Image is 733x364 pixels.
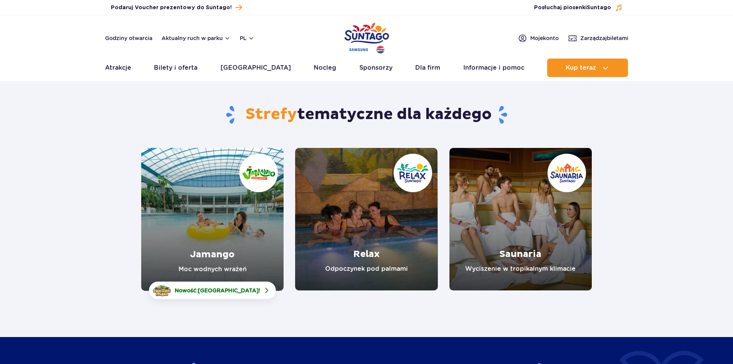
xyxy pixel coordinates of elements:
[314,59,336,77] a: Nocleg
[295,148,437,290] a: Relax
[105,34,152,42] a: Godziny otwarcia
[154,59,197,77] a: Bilety i oferta
[245,105,297,124] span: Strefy
[534,4,611,12] span: Posłuchaj piosenki
[449,148,592,290] a: Saunaria
[240,34,254,42] button: pl
[547,59,628,77] button: Kup teraz
[149,282,276,299] a: Nowość:[GEOGRAPHIC_DATA]!
[568,34,628,43] a: Zarządzajbiletami
[566,64,596,71] span: Kup teraz
[518,34,559,43] a: Mojekonto
[415,59,440,77] a: Dla firm
[359,59,392,77] a: Sponsorzy
[175,287,260,294] span: Nowość: !
[463,59,524,77] a: Informacje i pomoc
[162,35,230,41] button: Aktualny ruch w parku
[141,105,592,125] h1: tematyczne dla każdego
[141,148,284,291] a: Jamango
[105,59,131,77] a: Atrakcje
[344,19,389,55] a: Park of Poland
[111,2,242,13] a: Podaruj Voucher prezentowy do Suntago!
[111,4,232,12] span: Podaruj Voucher prezentowy do Suntago!
[198,287,259,294] span: [GEOGRAPHIC_DATA]
[580,34,628,42] span: Zarządzaj biletami
[220,59,291,77] a: [GEOGRAPHIC_DATA]
[530,34,559,42] span: Moje konto
[587,5,611,10] span: Suntago
[534,4,623,12] button: Posłuchaj piosenkiSuntago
